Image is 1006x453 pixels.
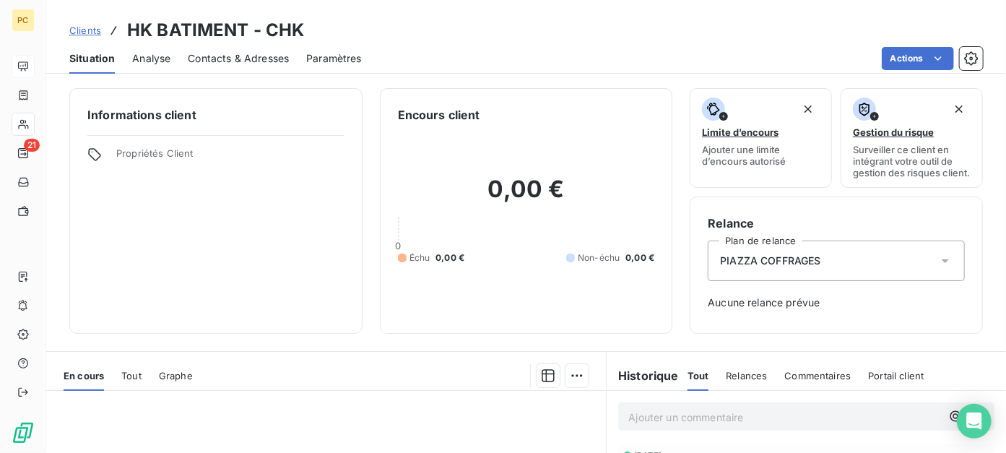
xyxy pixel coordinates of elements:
span: PIAZZA COFFRAGES [720,254,820,268]
div: Open Intercom Messenger [957,404,992,439]
button: Actions [882,47,954,70]
span: Non-échu [578,251,620,264]
span: 0,00 € [625,251,654,264]
div: PC [12,9,35,32]
span: Analyse [132,51,170,66]
h3: HK BATIMENT - CHK [127,17,305,43]
a: Clients [69,23,101,38]
span: Portail client [868,370,924,381]
h6: Historique [607,367,679,384]
h6: Informations client [87,106,344,124]
span: Paramètres [306,51,362,66]
span: Relances [726,370,767,381]
span: 21 [24,139,40,152]
span: Propriétés Client [116,147,344,168]
span: 0,00 € [435,251,464,264]
span: Gestion du risque [853,126,934,138]
span: Graphe [159,370,193,381]
h2: 0,00 € [398,175,655,218]
span: Ajouter une limite d’encours autorisé [702,144,820,167]
span: Contacts & Adresses [188,51,289,66]
span: Tout [121,370,142,381]
img: Logo LeanPay [12,421,35,444]
h6: Relance [708,215,965,232]
button: Limite d’encoursAjouter une limite d’encours autorisé [690,88,832,188]
span: Clients [69,25,101,36]
span: Limite d’encours [702,126,779,138]
span: Échu [409,251,430,264]
span: Aucune relance prévue [708,295,965,310]
span: 0 [396,240,402,251]
span: En cours [64,370,104,381]
button: Gestion du risqueSurveiller ce client en intégrant votre outil de gestion des risques client. [841,88,983,188]
span: Commentaires [785,370,851,381]
h6: Encours client [398,106,480,124]
span: Tout [688,370,709,381]
span: Situation [69,51,115,66]
span: Surveiller ce client en intégrant votre outil de gestion des risques client. [853,144,971,178]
